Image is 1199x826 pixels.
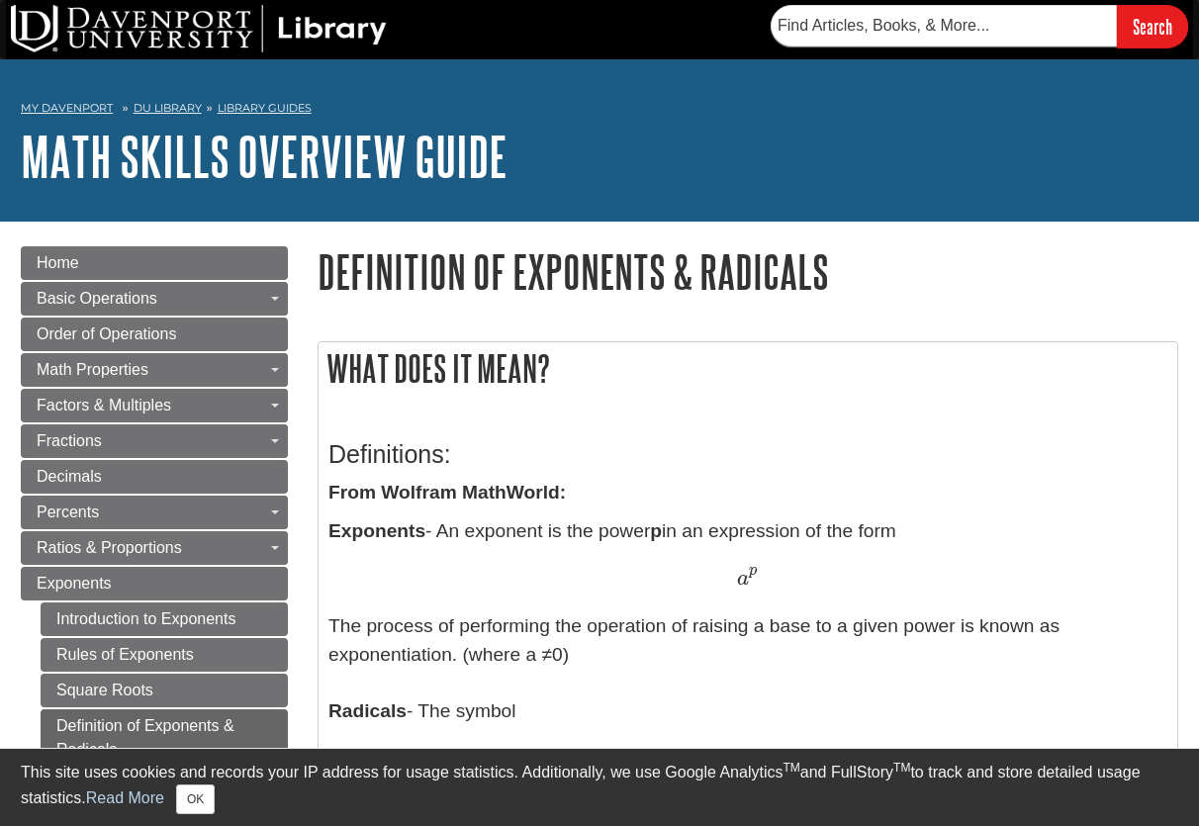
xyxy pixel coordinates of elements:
a: Factors & Multiples [21,389,288,422]
span: Order of Operations [37,325,176,342]
span: Ratios & Proportions [37,539,182,556]
a: Library Guides [218,101,312,115]
a: Math Properties [21,353,288,387]
b: Radicals [328,700,407,721]
b: p [650,520,662,541]
nav: breadcrumb [21,95,1178,127]
sup: TM [783,761,799,775]
b: Exponents [328,520,425,541]
sup: TM [893,761,910,775]
span: Factors & Multiples [37,397,171,413]
span: Decimals [37,468,102,485]
a: Introduction to Exponents [41,602,288,636]
span: p [749,563,757,579]
h2: What does it mean? [319,342,1177,395]
a: DU Library [134,101,202,115]
span: Percents [37,504,99,520]
span: Home [37,254,79,271]
a: Decimals [21,460,288,494]
span: a [737,568,749,590]
a: Definition of Exponents & Radicals [41,709,288,767]
span: Basic Operations [37,290,157,307]
span: Math Properties [37,361,148,378]
a: Read More [86,789,164,806]
a: Fractions [21,424,288,458]
a: Rules of Exponents [41,638,288,672]
a: Math Skills Overview Guide [21,126,507,187]
h1: Definition of Exponents & Radicals [318,246,1178,297]
span: Exponents [37,575,112,592]
a: Ratios & Proportions [21,531,288,565]
img: DU Library [11,5,387,52]
a: Exponents [21,567,288,600]
h3: Definitions: [328,440,1167,469]
span: √ [731,747,750,774]
a: Percents [21,496,288,529]
a: Home [21,246,288,280]
input: Find Articles, Books, & More... [771,5,1117,46]
a: My Davenport [21,100,113,117]
input: Search [1117,5,1188,47]
form: Searches DU Library's articles, books, and more [771,5,1188,47]
a: Square Roots [41,674,288,707]
a: Order of Operations [21,318,288,351]
strong: From Wolfram MathWorld: [328,482,566,503]
a: Basic Operations [21,282,288,316]
div: This site uses cookies and records your IP address for usage statistics. Additionally, we use Goo... [21,761,1178,814]
button: Close [176,784,215,814]
span: Fractions [37,432,102,449]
